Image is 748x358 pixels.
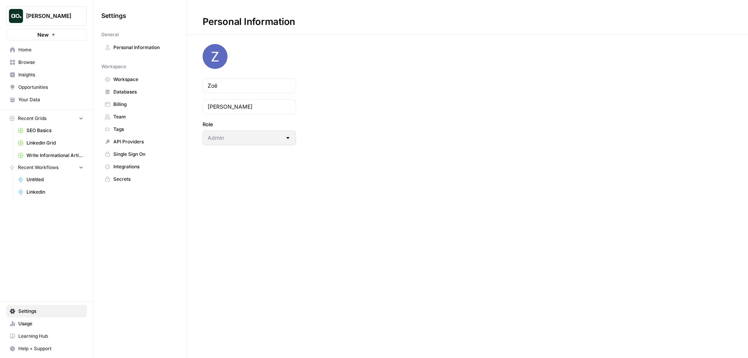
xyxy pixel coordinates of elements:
[101,86,179,98] a: Databases
[6,342,87,355] button: Help + Support
[101,11,126,20] span: Settings
[6,305,87,317] a: Settings
[203,120,296,128] label: Role
[113,44,175,51] span: Personal Information
[113,163,175,170] span: Integrations
[18,164,58,171] span: Recent Workflows
[18,345,83,352] span: Help + Support
[6,6,87,26] button: Workspace: Zoe Jessup
[6,44,87,56] a: Home
[113,151,175,158] span: Single Sign On
[14,124,87,137] a: SEO Basics
[113,88,175,95] span: Databases
[18,71,83,78] span: Insights
[101,31,119,38] span: General
[6,113,87,124] button: Recent Grids
[6,29,87,41] button: New
[101,73,179,86] a: Workspace
[113,76,175,83] span: Workspace
[14,186,87,198] a: Linkedin
[18,46,83,53] span: Home
[18,84,83,91] span: Opportunities
[26,189,83,196] span: Linkedin
[26,176,83,183] span: Untitled
[6,317,87,330] a: Usage
[113,113,175,120] span: Team
[9,9,23,23] img: Zoe Jessup Logo
[6,69,87,81] a: Insights
[14,149,87,162] a: Write Informational Article - Pepperstone
[26,127,83,134] span: SEO Basics
[37,31,49,39] span: New
[101,63,126,70] span: Workspace
[18,59,83,66] span: Browse
[18,333,83,340] span: Learning Hub
[101,136,179,148] a: API Providers
[14,173,87,186] a: Untitled
[113,138,175,145] span: API Providers
[101,123,179,136] a: Tags
[101,111,179,123] a: Team
[203,44,228,69] img: avatar
[101,98,179,111] a: Billing
[101,148,179,160] a: Single Sign On
[113,126,175,133] span: Tags
[18,96,83,103] span: Your Data
[113,176,175,183] span: Secrets
[101,41,179,54] a: Personal Information
[101,173,179,185] a: Secrets
[18,308,83,315] span: Settings
[187,16,311,28] div: Personal Information
[26,139,83,146] span: Linkedin Grid
[6,162,87,173] button: Recent Workflows
[18,320,83,327] span: Usage
[101,160,179,173] a: Integrations
[14,137,87,149] a: Linkedin Grid
[18,115,46,122] span: Recent Grids
[6,56,87,69] a: Browse
[6,330,87,342] a: Learning Hub
[26,152,83,159] span: Write Informational Article - Pepperstone
[6,93,87,106] a: Your Data
[26,12,73,20] span: [PERSON_NAME]
[113,101,175,108] span: Billing
[6,81,87,93] a: Opportunities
